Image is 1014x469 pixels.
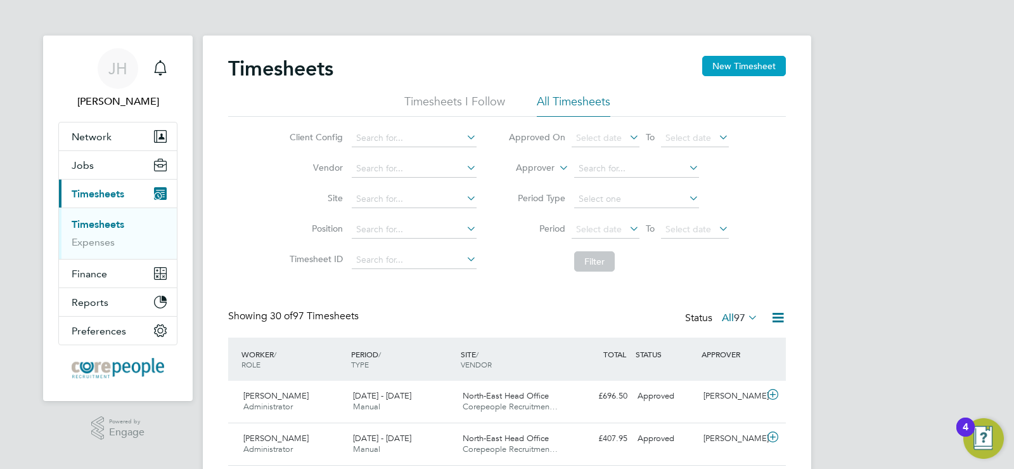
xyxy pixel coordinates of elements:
[58,48,177,109] a: JH[PERSON_NAME]
[352,129,477,147] input: Search for...
[72,296,108,308] span: Reports
[43,36,193,401] nav: Main navigation
[353,444,380,454] span: Manual
[59,122,177,150] button: Network
[59,208,177,259] div: Timesheets
[286,253,343,265] label: Timesheet ID
[286,162,343,173] label: Vendor
[463,401,558,412] span: Corepeople Recruitmen…
[59,288,177,316] button: Reports
[228,56,333,81] h2: Timesheets
[567,386,632,407] div: £696.50
[508,131,565,143] label: Approved On
[109,416,144,427] span: Powered by
[404,94,505,117] li: Timesheets I Follow
[698,343,764,366] div: APPROVER
[58,94,177,109] span: Judith Hart
[243,401,293,412] span: Administrator
[351,359,369,369] span: TYPE
[270,310,359,322] span: 97 Timesheets
[722,312,758,324] label: All
[72,159,94,171] span: Jobs
[238,343,348,376] div: WORKER
[734,312,745,324] span: 97
[286,192,343,204] label: Site
[72,131,112,143] span: Network
[642,129,658,145] span: To
[59,260,177,287] button: Finance
[458,343,567,376] div: SITE
[228,310,361,323] div: Showing
[632,386,698,407] div: Approved
[632,428,698,449] div: Approved
[665,132,711,143] span: Select date
[352,221,477,239] input: Search for...
[353,401,380,412] span: Manual
[59,317,177,345] button: Preferences
[963,418,1004,459] button: Open Resource Center, 4 new notifications
[576,223,622,235] span: Select date
[463,433,549,444] span: North-East Head Office
[286,131,343,143] label: Client Config
[685,310,760,327] div: Status
[109,427,144,438] span: Engage
[274,349,276,359] span: /
[59,151,177,179] button: Jobs
[508,192,565,204] label: Period Type
[91,416,145,440] a: Powered byEngage
[574,190,699,208] input: Select one
[508,223,565,234] label: Period
[353,433,411,444] span: [DATE] - [DATE]
[642,220,658,237] span: To
[241,359,260,369] span: ROLE
[286,223,343,234] label: Position
[72,325,126,337] span: Preferences
[243,444,293,454] span: Administrator
[378,349,381,359] span: /
[72,268,107,280] span: Finance
[463,390,549,401] span: North-East Head Office
[59,180,177,208] button: Timesheets
[72,218,124,230] a: Timesheets
[352,251,477,269] input: Search for...
[665,223,711,235] span: Select date
[702,56,786,76] button: New Timesheet
[603,349,626,359] span: TOTAL
[72,236,115,248] a: Expenses
[72,188,124,200] span: Timesheets
[576,132,622,143] span: Select date
[497,162,555,175] label: Approver
[352,190,477,208] input: Search for...
[574,251,615,272] button: Filter
[243,390,309,401] span: [PERSON_NAME]
[567,428,632,449] div: £407.95
[574,160,699,178] input: Search for...
[108,60,127,77] span: JH
[698,428,764,449] div: [PERSON_NAME]
[348,343,458,376] div: PERIOD
[353,390,411,401] span: [DATE] - [DATE]
[963,427,968,444] div: 4
[537,94,610,117] li: All Timesheets
[72,358,164,378] img: corepeople-logo-retina.png
[58,358,177,378] a: Go to home page
[270,310,293,322] span: 30 of
[698,386,764,407] div: [PERSON_NAME]
[243,433,309,444] span: [PERSON_NAME]
[463,444,558,454] span: Corepeople Recruitmen…
[632,343,698,366] div: STATUS
[461,359,492,369] span: VENDOR
[352,160,477,178] input: Search for...
[476,349,478,359] span: /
